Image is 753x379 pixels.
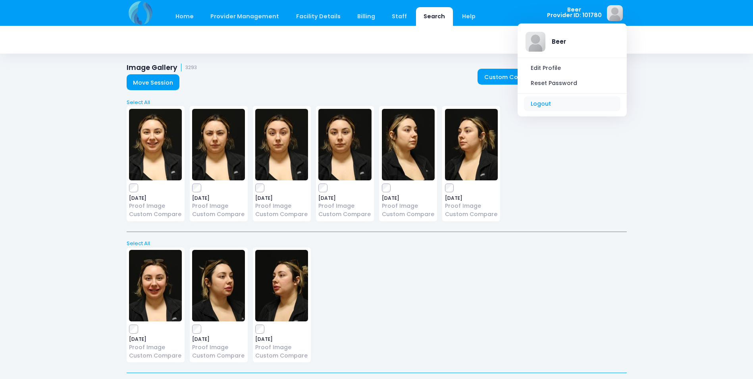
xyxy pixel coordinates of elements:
a: Move Session [127,74,180,90]
a: Custom Compare [255,352,308,360]
img: image [192,250,245,321]
a: Proof Image [255,343,308,352]
a: Custom Compare [255,210,308,219]
a: Facility Details [288,7,348,26]
span: [DATE] [192,337,245,342]
a: Proof Image [129,202,182,210]
img: image [255,109,308,180]
a: Search [416,7,453,26]
img: image [255,250,308,321]
a: Custom Compare [382,210,435,219]
a: Edit Profile [524,61,620,76]
span: [DATE] [255,337,308,342]
a: Proof Image [382,202,435,210]
h1: Image Gallery [127,64,197,72]
a: Custom Compare [318,210,371,219]
a: Custom Compare [478,69,544,85]
a: Custom Compare [192,210,245,219]
span: [DATE] [318,196,371,201]
a: Custom Compare [445,210,498,219]
img: image [382,109,435,180]
img: image [607,5,623,21]
a: Reset Password [524,76,620,91]
span: Beer Provider ID: 101780 [547,7,602,18]
a: Custom Compare [192,352,245,360]
a: Proof Image [192,343,245,352]
span: [DATE] [255,196,308,201]
img: image [318,109,371,180]
a: Select All [124,99,629,106]
span: [DATE] [129,337,182,342]
span: [DATE] [129,196,182,201]
img: Logo [526,32,545,52]
a: Help [454,7,483,26]
a: Custom Compare [129,210,182,219]
span: [DATE] [192,196,245,201]
a: Proof Image [192,202,245,210]
a: Custom Compare [129,352,182,360]
span: [DATE] [445,196,498,201]
img: image [129,250,182,321]
a: Staff [384,7,415,26]
div: Beer [552,37,566,46]
a: Home [168,7,202,26]
a: Proof Image [255,202,308,210]
small: 3293 [185,65,197,71]
img: image [129,109,182,180]
a: Proof Image [318,202,371,210]
a: Select All [124,240,629,248]
a: Proof Image [445,202,498,210]
a: Proof Image [129,343,182,352]
a: Billing [349,7,383,26]
img: image [192,109,245,180]
a: Provider Management [203,7,287,26]
span: [DATE] [382,196,435,201]
a: Logout [524,97,620,112]
img: image [445,109,498,180]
